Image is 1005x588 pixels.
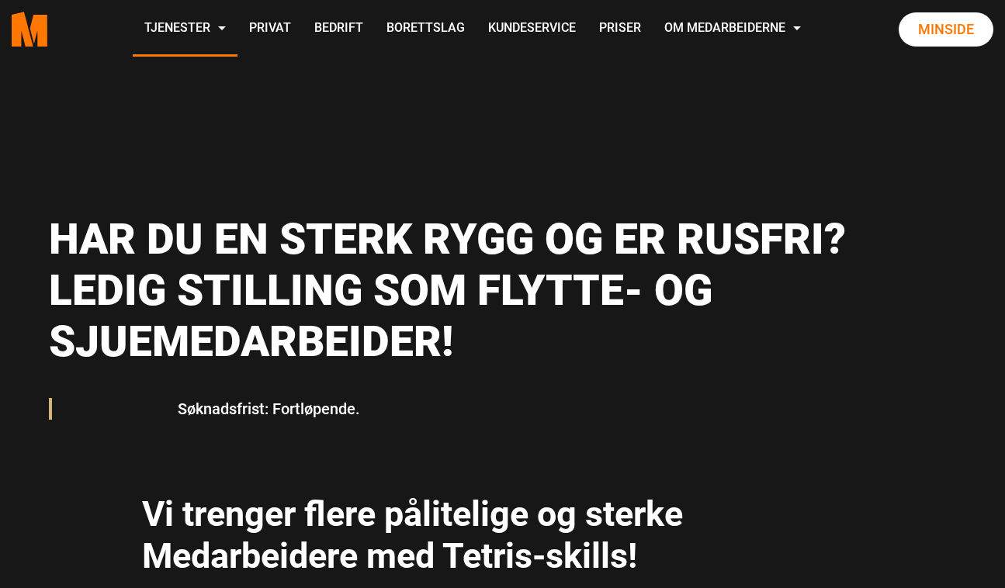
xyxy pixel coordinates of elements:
a: Kundeservice [477,2,587,57]
a: Bedrift [303,2,375,57]
a: Privat [237,2,303,57]
a: Tjenester [133,2,237,57]
a: Minside [899,12,993,47]
blockquote: Søknadsfrist: Fortløpende. [162,390,844,427]
strong: Vi trenger flere pålitelige og sterke Medarbeidere med Tetris-skills! [142,493,683,576]
a: Priser [587,2,653,57]
h1: Har du en sterk rygg og er rusfri? Ledig stilling som flytte- og sjuemedarbeider! [49,213,945,367]
a: Om Medarbeiderne [653,2,813,57]
a: Borettslag [375,2,477,57]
